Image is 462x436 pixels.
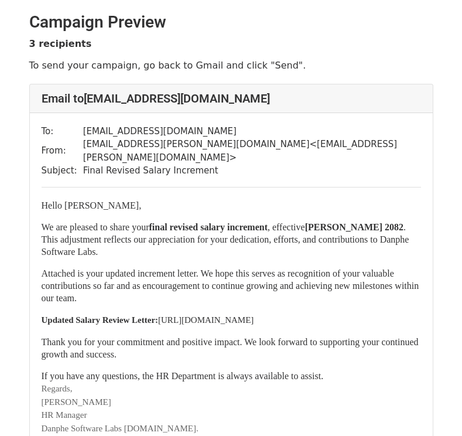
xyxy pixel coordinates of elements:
[42,125,83,138] td: To:
[29,59,433,71] p: To send your campaign, go back to Gmail and click "Send".
[305,222,403,232] strong: [PERSON_NAME] 2082
[42,164,83,178] td: Subject:
[42,315,159,325] b: Updated Salary Review Letter:
[83,125,421,138] td: [EMAIL_ADDRESS][DOMAIN_NAME]
[149,222,268,232] strong: final revised salary increment
[42,384,73,393] span: Regards,
[42,91,421,105] h4: Email to [EMAIL_ADDRESS][DOMAIN_NAME]
[42,371,324,381] font: If you have any questions, the HR Department is always available to assist.
[42,222,409,257] font: We are pleased to share your , effective . This adjustment reflects our appreciation for your ded...
[42,315,254,325] font: [URL][DOMAIN_NAME]
[42,410,87,420] span: HR Manager
[29,12,433,32] h2: Campaign Preview
[83,164,421,178] td: Final Revised Salary Increment
[42,200,142,210] font: Hello [PERSON_NAME],
[42,397,111,407] span: [PERSON_NAME]
[29,38,92,49] strong: 3 recipients
[42,337,419,359] font: Thank you for your commitment and positive impact. We look forward to supporting your continued g...
[42,268,419,303] font: Attached is your updated increment letter. We hope this serves as recognition of your valuable co...
[83,138,421,164] td: [EMAIL_ADDRESS][PERSON_NAME][DOMAIN_NAME] < [EMAIL_ADDRESS][PERSON_NAME][DOMAIN_NAME] >
[42,424,199,433] span: Danphe Software Labs [DOMAIN_NAME].
[42,138,83,164] td: From:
